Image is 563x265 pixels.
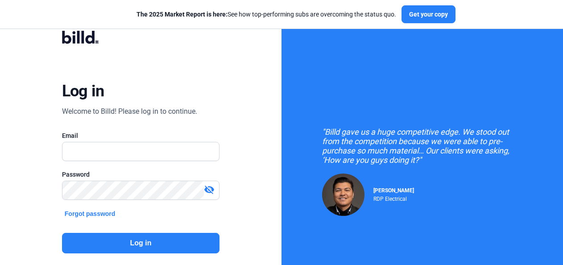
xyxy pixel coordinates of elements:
[62,81,104,101] div: Log in
[322,127,523,165] div: "Billd gave us a huge competitive edge. We stood out from the competition because we were able to...
[373,187,414,194] span: [PERSON_NAME]
[373,194,414,202] div: RDP Electrical
[62,106,197,117] div: Welcome to Billd! Please log in to continue.
[322,174,364,216] img: Raul Pacheco
[62,209,118,219] button: Forgot password
[62,170,219,179] div: Password
[62,233,219,253] button: Log in
[62,131,219,140] div: Email
[402,5,455,23] button: Get your copy
[204,184,215,195] mat-icon: visibility_off
[137,10,396,19] div: See how top-performing subs are overcoming the status quo.
[137,11,228,18] span: The 2025 Market Report is here:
